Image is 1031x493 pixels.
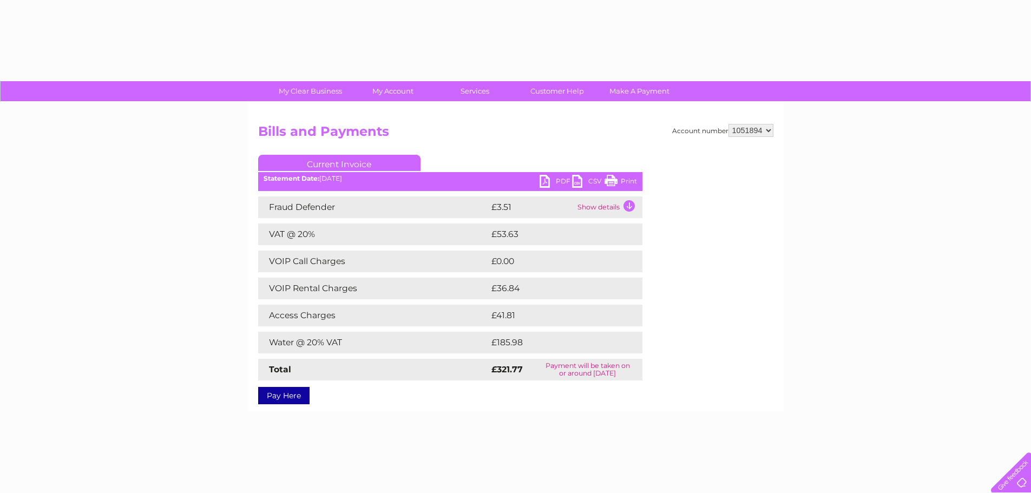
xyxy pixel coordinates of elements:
[266,81,355,101] a: My Clear Business
[269,364,291,374] strong: Total
[489,196,575,218] td: £3.51
[540,175,572,190] a: PDF
[430,81,520,101] a: Services
[489,278,621,299] td: £36.84
[258,224,489,245] td: VAT @ 20%
[348,81,437,101] a: My Account
[258,175,642,182] div: [DATE]
[595,81,684,101] a: Make A Payment
[258,196,489,218] td: Fraud Defender
[491,364,523,374] strong: £321.77
[258,124,773,144] h2: Bills and Payments
[264,174,319,182] b: Statement Date:
[258,251,489,272] td: VOIP Call Charges
[572,175,605,190] a: CSV
[489,332,623,353] td: £185.98
[513,81,602,101] a: Customer Help
[258,332,489,353] td: Water @ 20% VAT
[489,224,620,245] td: £53.63
[575,196,642,218] td: Show details
[258,155,421,171] a: Current Invoice
[489,305,619,326] td: £41.81
[258,305,489,326] td: Access Charges
[533,359,642,380] td: Payment will be taken on or around [DATE]
[489,251,618,272] td: £0.00
[672,124,773,137] div: Account number
[605,175,637,190] a: Print
[258,387,310,404] a: Pay Here
[258,278,489,299] td: VOIP Rental Charges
